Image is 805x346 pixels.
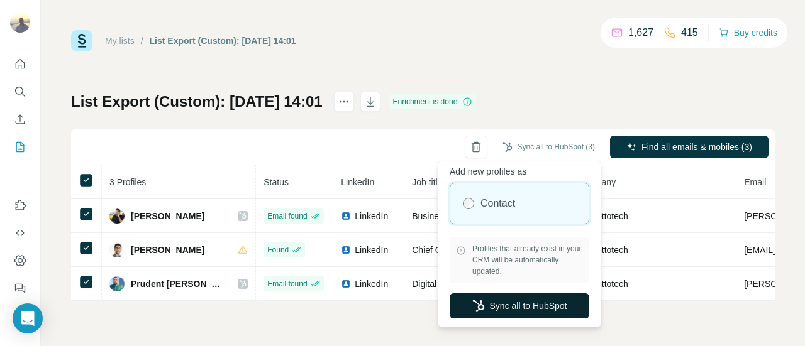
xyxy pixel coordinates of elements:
[131,244,204,256] span: [PERSON_NAME]
[480,196,515,211] label: Contact
[109,242,125,257] img: Avatar
[109,276,125,291] img: Avatar
[13,303,43,333] div: Open Intercom Messenger
[141,35,143,47] li: /
[628,25,653,40] p: 1,627
[494,138,604,156] button: Sync all to HubSpot (3)
[610,136,769,158] button: Find all emails & mobiles (3)
[267,244,289,256] span: Found
[744,177,766,187] span: Email
[10,13,30,33] img: Avatar
[412,279,504,289] span: Digital Project Manager
[719,24,777,41] button: Buy credits
[681,25,698,40] p: 415
[412,245,502,255] span: Chief Operating Officer
[355,210,388,222] span: LinkedIn
[450,160,589,178] p: Add new profiles as
[10,277,30,300] button: Feedback
[10,136,30,158] button: My lists
[341,177,374,187] span: LinkedIn
[10,249,30,272] button: Dashboard
[267,210,307,222] span: Email found
[412,211,531,221] span: Business Technology Manager
[341,279,351,289] img: LinkedIn logo
[341,245,351,255] img: LinkedIn logo
[592,210,628,222] span: Lottotech
[267,278,307,289] span: Email found
[10,194,30,217] button: Use Surfe on LinkedIn
[641,141,752,153] span: Find all emails & mobiles (3)
[105,36,135,46] a: My lists
[10,222,30,244] button: Use Surfe API
[450,293,589,318] button: Sync all to HubSpot
[592,244,628,256] span: Lottotech
[109,208,125,224] img: Avatar
[131,278,225,290] span: Prudent [PERSON_NAME]
[412,177,442,187] span: Job title
[150,35,296,47] div: List Export (Custom): [DATE] 14:01
[334,92,354,112] button: actions
[71,30,92,51] img: Surfe Logo
[264,177,289,187] span: Status
[131,210,204,222] span: [PERSON_NAME]
[10,53,30,75] button: Quick start
[355,278,388,290] span: LinkedIn
[10,80,30,103] button: Search
[71,92,323,112] h1: List Export (Custom): [DATE] 14:01
[109,177,146,187] span: 3 Profiles
[389,94,477,109] div: Enrichment is done
[341,211,351,221] img: LinkedIn logo
[592,278,628,290] span: Lottotech
[355,244,388,256] span: LinkedIn
[10,108,30,131] button: Enrich CSV
[472,243,583,277] span: Profiles that already exist in your CRM will be automatically updated.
